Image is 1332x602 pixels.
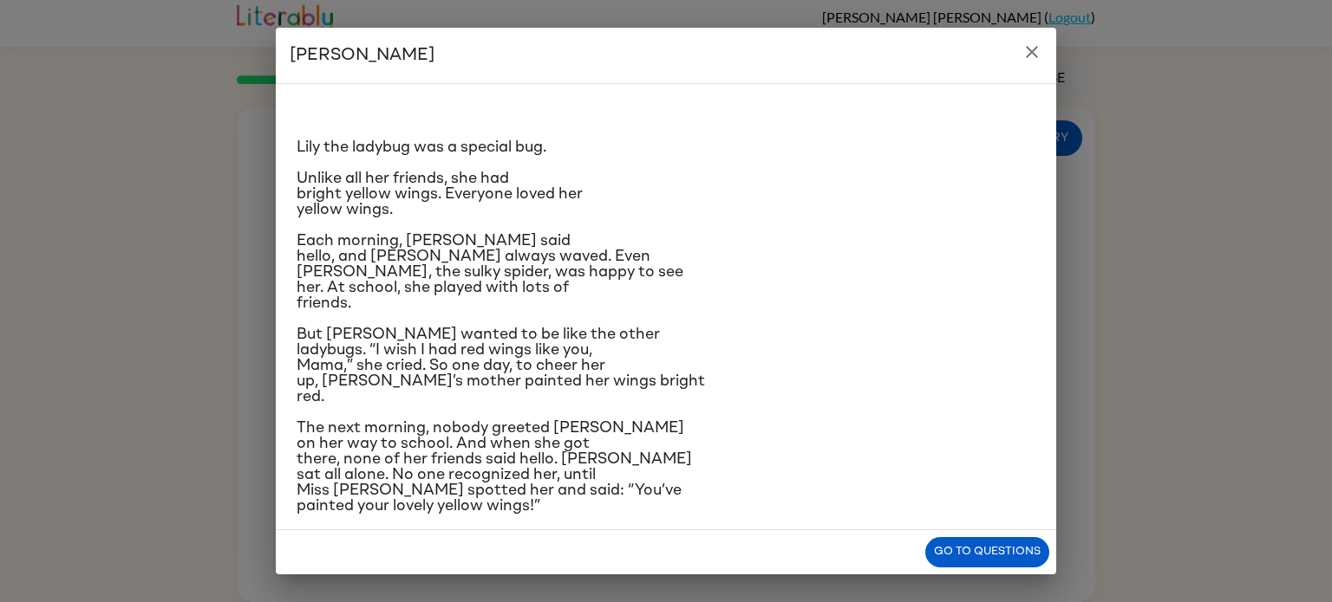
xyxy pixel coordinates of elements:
span: Each morning, [PERSON_NAME] said hello, and [PERSON_NAME] always waved. Even [PERSON_NAME], the s... [297,233,683,311]
span: The next morning, nobody greeted [PERSON_NAME] on her way to school. And when she got there, none... [297,420,692,514]
span: [PERSON_NAME]'s classmates were shocked. “Your wings are so special! So unique! So rare!” [297,529,679,560]
span: But [PERSON_NAME] wanted to be like the other ladybugs. “I wish I had red wings like you, Mama,” ... [297,327,705,405]
span: Lily the ladybug was a special bug. [297,139,546,155]
button: close [1015,35,1049,69]
h2: [PERSON_NAME] [276,28,1056,83]
span: Unlike all her friends, she had bright yellow wings. Everyone loved her yellow wings. [297,171,583,217]
button: Go to questions [925,537,1049,567]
